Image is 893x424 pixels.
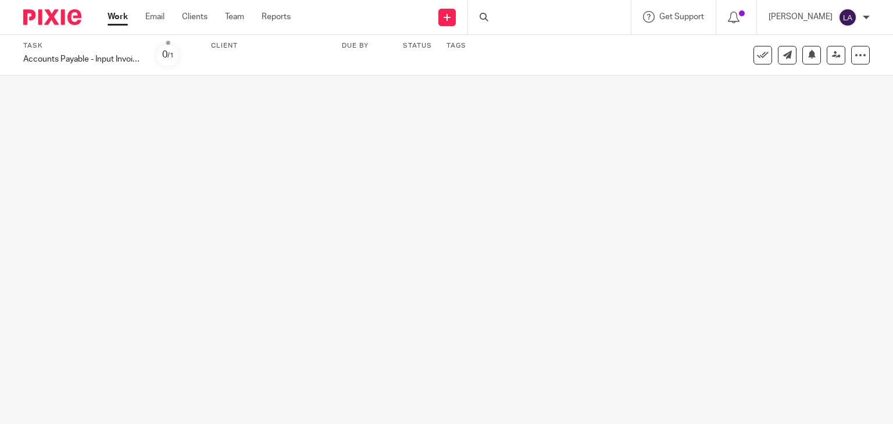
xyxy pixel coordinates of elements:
[659,13,704,21] span: Get Support
[182,11,208,23] a: Clients
[211,41,327,51] label: Client
[23,53,140,65] div: Accounts Payable - Input Invoices Daily
[23,9,81,25] img: Pixie
[446,41,466,51] label: Tags
[162,48,174,62] div: 0
[403,41,432,51] label: Status
[167,52,174,59] small: /1
[262,11,291,23] a: Reports
[225,11,244,23] a: Team
[342,41,388,51] label: Due by
[108,11,128,23] a: Work
[838,8,857,27] img: svg%3E
[145,11,165,23] a: Email
[23,41,140,51] label: Task
[769,11,833,23] p: [PERSON_NAME]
